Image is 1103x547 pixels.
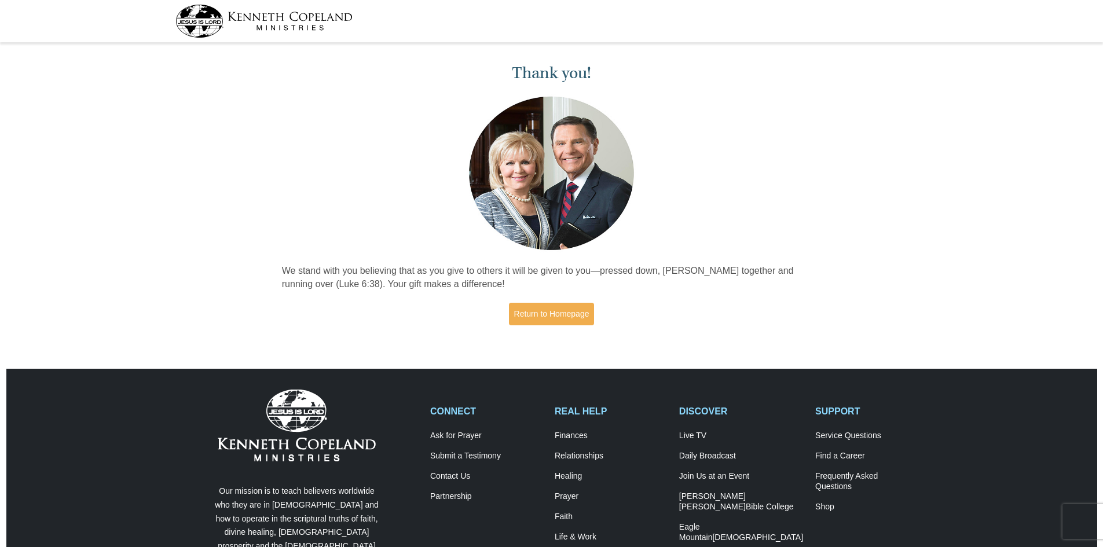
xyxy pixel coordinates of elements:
[555,491,667,502] a: Prayer
[679,522,803,543] a: Eagle Mountain[DEMOGRAPHIC_DATA]
[430,471,543,482] a: Contact Us
[509,303,595,325] a: Return to Homepage
[555,431,667,441] a: Finances
[679,471,803,482] a: Join Us at an Event
[430,491,543,502] a: Partnership
[430,406,543,417] h2: CONNECT
[430,431,543,441] a: Ask for Prayer
[679,406,803,417] h2: DISCOVER
[815,451,928,461] a: Find a Career
[712,533,803,542] span: [DEMOGRAPHIC_DATA]
[555,471,667,482] a: Healing
[815,502,928,512] a: Shop
[282,64,822,83] h1: Thank you!
[679,451,803,461] a: Daily Broadcast
[815,431,928,441] a: Service Questions
[555,451,667,461] a: Relationships
[555,512,667,522] a: Faith
[679,491,803,512] a: [PERSON_NAME] [PERSON_NAME]Bible College
[175,5,353,38] img: kcm-header-logo.svg
[746,502,794,511] span: Bible College
[218,390,376,461] img: Kenneth Copeland Ministries
[430,451,543,461] a: Submit a Testimony
[282,265,822,291] p: We stand with you believing that as you give to others it will be given to you—pressed down, [PER...
[815,406,928,417] h2: SUPPORT
[466,94,637,253] img: Kenneth and Gloria
[555,406,667,417] h2: REAL HELP
[555,532,667,542] a: Life & Work
[679,431,803,441] a: Live TV
[815,471,928,492] a: Frequently AskedQuestions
